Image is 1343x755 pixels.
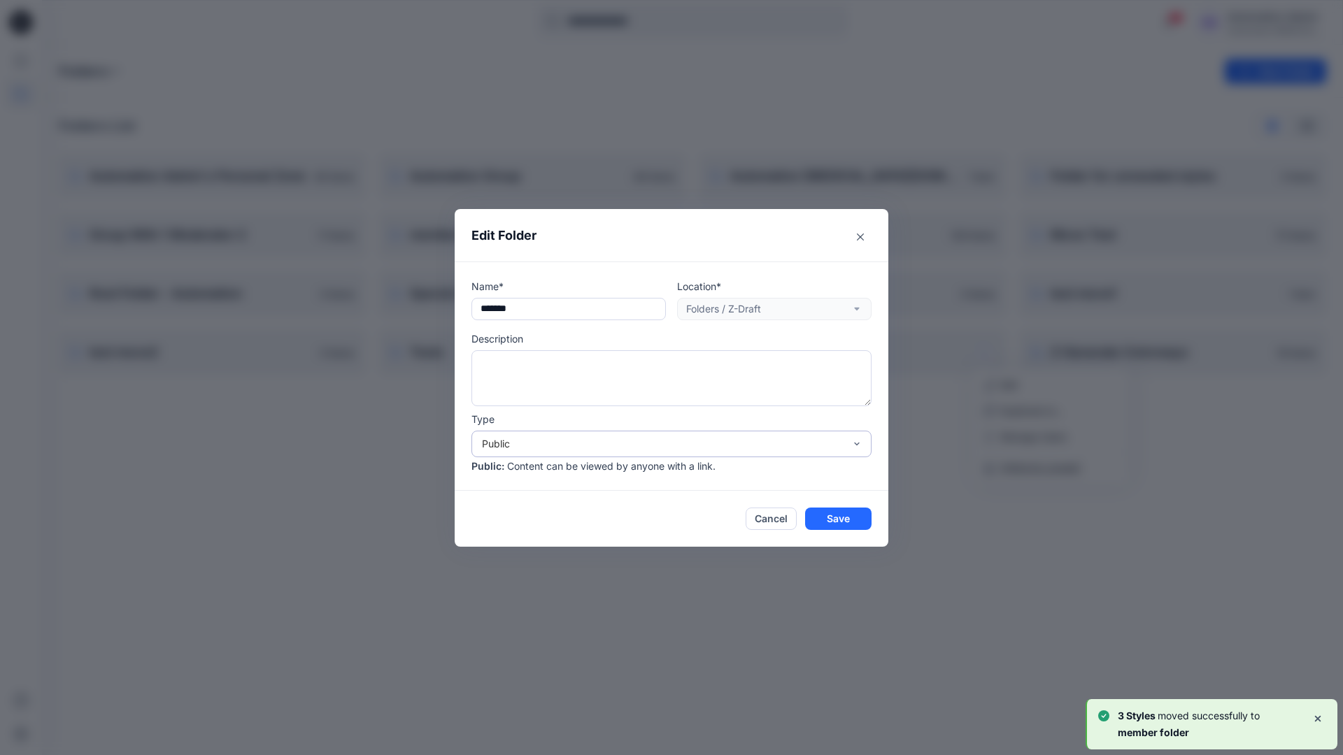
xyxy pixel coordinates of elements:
p: Content can be viewed by anyone with a link. [507,459,716,473]
p: Location* [677,279,872,294]
div: Notifications-bottom-right [1080,693,1343,755]
header: Edit Folder [455,209,888,261]
div: Public [482,436,844,451]
p: Public : [471,459,504,473]
b: 3 Styles [1118,710,1158,721]
button: Close [849,226,872,248]
p: moved successfully to [1118,707,1301,741]
p: Description [471,331,872,346]
button: Cancel [746,508,797,530]
p: Type [471,412,872,426]
b: member folder [1118,726,1189,738]
button: Save [805,508,872,530]
p: Name* [471,279,666,294]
